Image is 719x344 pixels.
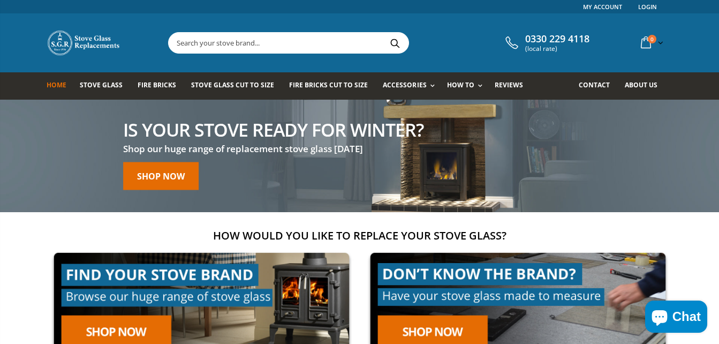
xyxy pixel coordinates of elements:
[525,45,589,53] span: (local rate)
[47,80,66,89] span: Home
[579,80,610,89] span: Contact
[637,32,665,53] a: 0
[191,80,274,89] span: Stove Glass Cut To Size
[503,33,589,53] a: 0330 229 4118 (local rate)
[123,143,423,155] h3: Shop our huge range of replacement stove glass [DATE]
[138,72,184,100] a: Fire Bricks
[447,80,474,89] span: How To
[625,80,657,89] span: About us
[495,72,531,100] a: Reviews
[80,72,131,100] a: Stove Glass
[383,80,426,89] span: Accessories
[625,72,665,100] a: About us
[123,120,423,138] h2: Is your stove ready for winter?
[47,72,74,100] a: Home
[648,35,656,43] span: 0
[447,72,488,100] a: How To
[47,228,673,243] h2: How would you like to replace your stove glass?
[383,72,440,100] a: Accessories
[289,80,368,89] span: Fire Bricks Cut To Size
[642,301,710,335] inbox-online-store-chat: Shopify online store chat
[383,33,407,53] button: Search
[525,33,589,45] span: 0330 229 4118
[579,72,618,100] a: Contact
[138,80,176,89] span: Fire Bricks
[289,72,376,100] a: Fire Bricks Cut To Size
[191,72,282,100] a: Stove Glass Cut To Size
[80,80,123,89] span: Stove Glass
[169,33,528,53] input: Search your stove brand...
[123,162,199,190] a: Shop now
[495,80,523,89] span: Reviews
[47,29,122,56] img: Stove Glass Replacement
